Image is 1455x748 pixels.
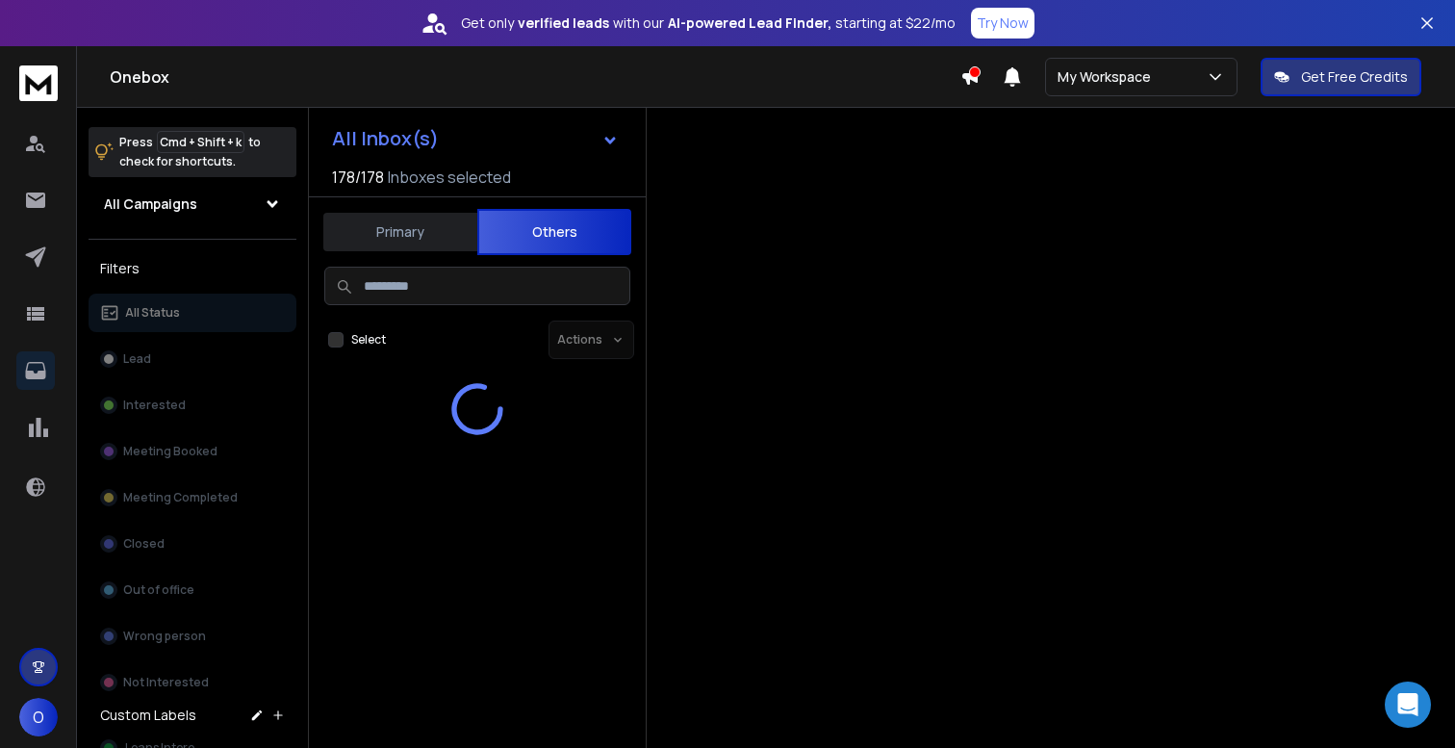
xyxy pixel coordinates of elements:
[19,698,58,736] button: O
[971,8,1034,39] button: Try Now
[388,166,511,189] h3: Inboxes selected
[1385,682,1431,728] div: Open Intercom Messenger
[110,65,960,89] h1: Onebox
[351,332,386,348] label: Select
[977,13,1029,33] p: Try Now
[1058,67,1159,87] p: My Workspace
[518,13,609,33] strong: verified leads
[323,211,477,253] button: Primary
[119,133,261,171] p: Press to check for shortcuts.
[19,65,58,101] img: logo
[668,13,831,33] strong: AI-powered Lead Finder,
[332,129,439,148] h1: All Inbox(s)
[157,131,244,153] span: Cmd + Shift + k
[461,13,956,33] p: Get only with our starting at $22/mo
[104,194,197,214] h1: All Campaigns
[317,119,634,158] button: All Inbox(s)
[1261,58,1421,96] button: Get Free Credits
[100,706,196,725] h3: Custom Labels
[1301,67,1408,87] p: Get Free Credits
[89,185,296,223] button: All Campaigns
[89,255,296,282] h3: Filters
[332,166,384,189] span: 178 / 178
[477,209,631,255] button: Others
